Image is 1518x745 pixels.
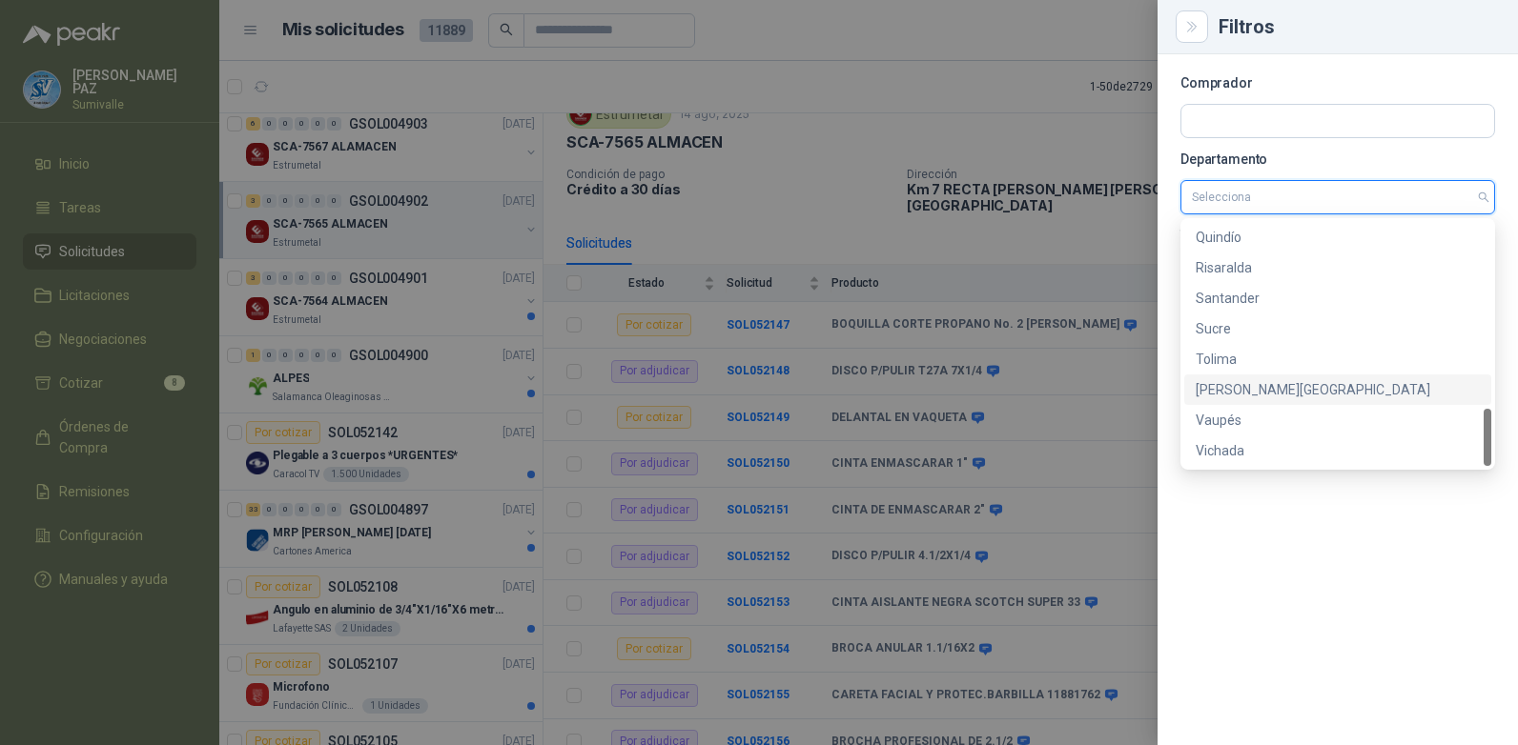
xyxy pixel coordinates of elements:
div: Risaralda [1184,252,1491,283]
div: Santander [1196,288,1480,309]
div: [PERSON_NAME][GEOGRAPHIC_DATA] [1196,379,1480,400]
div: Vichada [1184,435,1491,466]
div: Vaupés [1184,405,1491,435]
div: Vichada [1196,440,1480,461]
div: Sucre [1196,318,1480,339]
div: Tolima [1196,349,1480,370]
p: Comprador [1180,77,1495,89]
div: Tolima [1184,344,1491,374]
div: Valle del Cauca [1184,374,1491,405]
button: Close [1180,15,1203,38]
div: Risaralda [1196,257,1480,278]
div: Quindío [1184,222,1491,252]
div: Vaupés [1196,410,1480,431]
div: Filtros [1219,17,1495,36]
div: Sucre [1184,313,1491,344]
p: Departamento [1180,153,1495,165]
div: Quindío [1196,227,1480,248]
div: Santander [1184,283,1491,313]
